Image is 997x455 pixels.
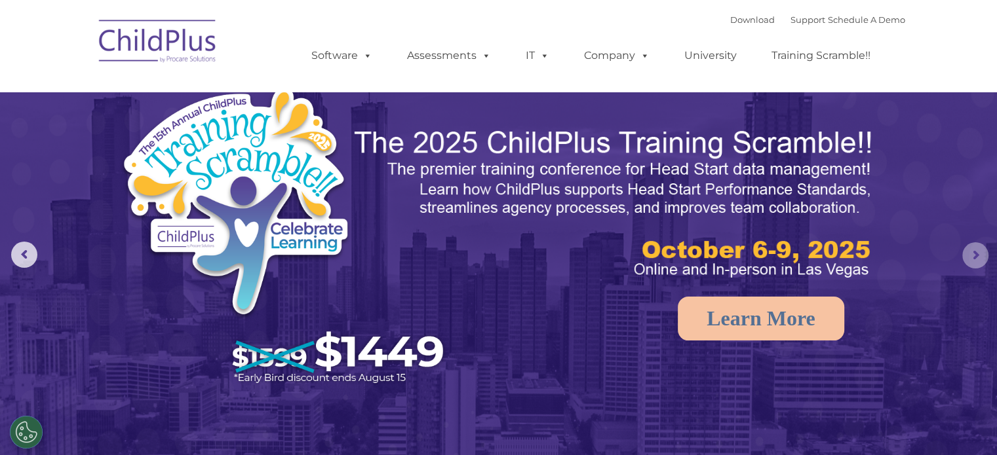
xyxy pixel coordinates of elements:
a: Software [298,43,385,69]
a: Company [571,43,663,69]
a: Training Scramble!! [758,43,884,69]
a: IT [513,43,562,69]
button: Cookies Settings [10,416,43,448]
img: ChildPlus by Procare Solutions [92,10,224,76]
span: Phone number [182,140,238,150]
span: Last name [182,86,222,96]
a: Download [730,14,775,25]
a: University [671,43,750,69]
a: Learn More [678,297,844,340]
a: Schedule A Demo [828,14,905,25]
a: Support [791,14,825,25]
font: | [730,14,905,25]
a: Assessments [394,43,504,69]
